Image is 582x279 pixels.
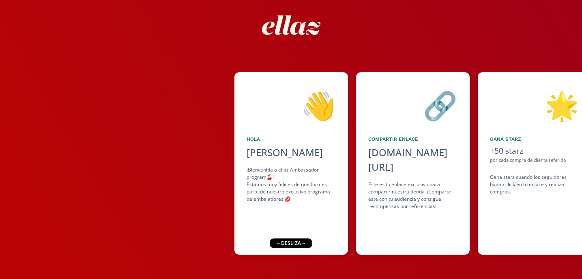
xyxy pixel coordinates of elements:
div: [PERSON_NAME] [247,145,336,160]
div: Gana starz [490,135,579,143]
div: +50 starz [490,145,579,157]
div: Este es tu enlace exclusivo para compartir nuestra tienda. ¡Comparte este con tu audiencia y cons... [368,181,457,210]
div: 🔗 [368,84,457,126]
div: Hola [247,135,336,143]
div: 👋 [247,84,336,126]
div: Gana starz cuando los seguidores hagan click en tu enlace y realiza compras . [490,174,579,195]
div: por cada compra de cliente referido [490,157,579,164]
div: 🌟 [490,84,579,126]
div: ¡Bienvenida a ellaz Ambassador program🍒! Estamos muy felices de que formes parte de nuestro exclu... [247,166,336,203]
div: [DOMAIN_NAME][URL] [368,145,457,174]
div: Compartir Enlace [368,135,457,143]
div: ← desliza → [270,238,312,248]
